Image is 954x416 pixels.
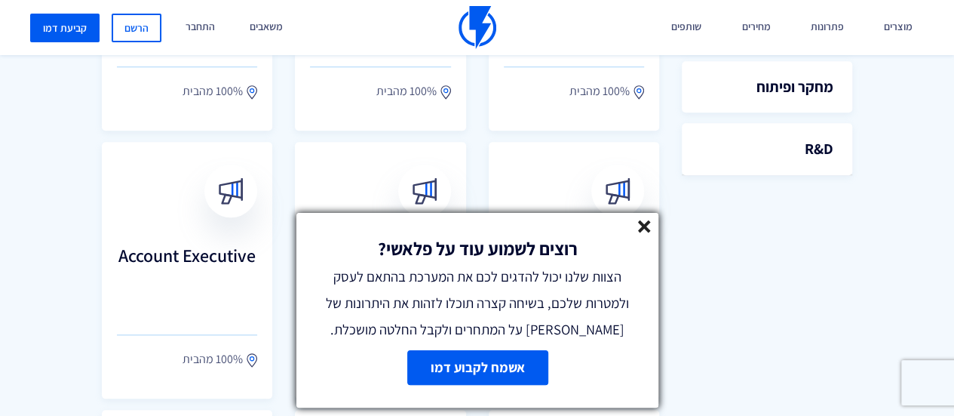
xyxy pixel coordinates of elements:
span: 100% מהבית [569,82,630,100]
img: location.svg [247,353,257,368]
a: בודק/ת תוכנה QA 100% מרחוק [489,142,659,399]
a: קביעת דמו [30,14,100,42]
a: תמיכה טכנית 100% מרחוק [295,142,465,399]
a: R&D [682,123,852,175]
h3: Account Executive [117,245,257,306]
img: broadcast.svg [218,177,244,204]
img: location.svg [247,85,257,100]
a: הרשם [112,14,161,42]
span: 100% מהבית [376,82,437,100]
img: broadcast.svg [604,177,630,204]
img: broadcast.svg [411,177,437,204]
a: מחקר ופיתוח [682,61,852,113]
span: 100% מהבית [183,350,243,368]
img: location.svg [633,85,644,100]
span: 100% מהבית [183,82,243,100]
a: Account Executive 100% מהבית [102,142,272,399]
img: location.svg [440,85,451,100]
